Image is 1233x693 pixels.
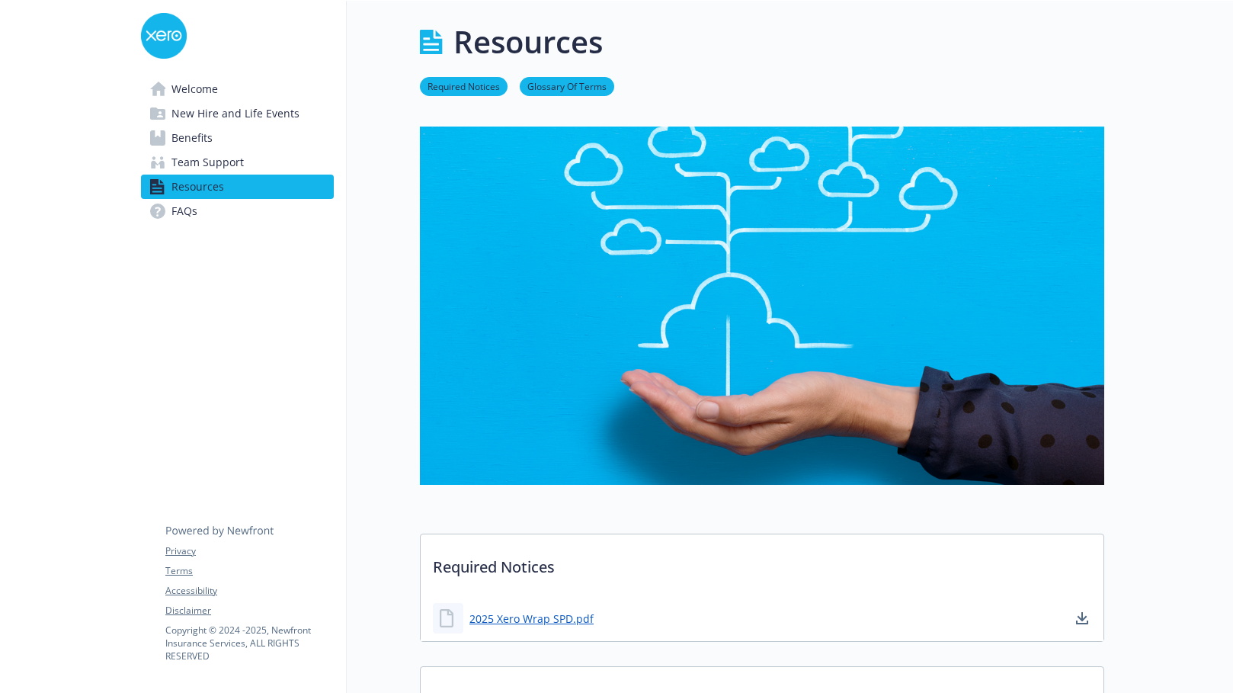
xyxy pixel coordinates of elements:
span: Benefits [171,126,213,150]
a: FAQs [141,199,334,223]
a: Accessibility [165,584,333,598]
span: FAQs [171,199,197,223]
a: Required Notices [420,79,508,93]
a: download document [1073,609,1091,627]
a: 2025 Xero Wrap SPD.pdf [469,611,594,627]
a: Privacy [165,544,333,558]
p: Copyright © 2024 - 2025 , Newfront Insurance Services, ALL RIGHTS RESERVED [165,624,333,663]
a: New Hire and Life Events [141,101,334,126]
p: Required Notices [421,534,1103,591]
a: Resources [141,175,334,199]
a: Benefits [141,126,334,150]
a: Welcome [141,77,334,101]
a: Team Support [141,150,334,175]
img: resources page banner [420,127,1104,485]
a: Glossary Of Terms [520,79,614,93]
a: Disclaimer [165,604,333,618]
span: New Hire and Life Events [171,101,299,126]
span: Resources [171,175,224,199]
a: Terms [165,564,333,578]
span: Welcome [171,77,218,101]
h1: Resources [453,19,603,65]
span: Team Support [171,150,244,175]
